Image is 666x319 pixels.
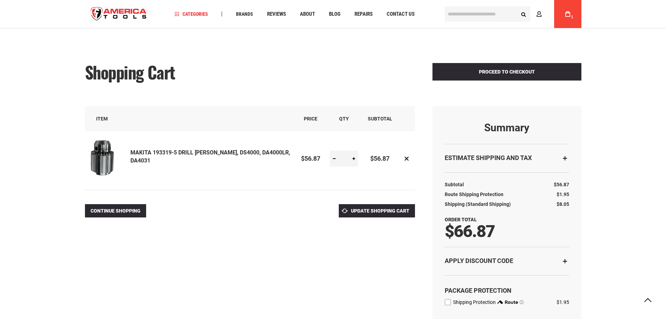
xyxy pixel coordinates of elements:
span: Subtotal [368,116,392,122]
span: Contact Us [387,12,415,17]
a: About [297,9,318,19]
span: Categories [174,12,208,16]
span: Qty [339,116,349,122]
a: Brands [233,9,256,19]
span: $1.95 [557,192,569,197]
a: MAKITA 193319-5 DRILL [PERSON_NAME], DS4000, DA4000LR, DA4031 [130,149,290,164]
div: $1.95 [557,299,569,306]
a: Categories [171,9,211,19]
a: Repairs [351,9,376,19]
th: Subtotal [445,180,467,189]
span: $66.87 [445,221,495,241]
span: 1 [571,15,573,19]
span: Update Shopping Cart [351,208,409,214]
button: Proceed to Checkout [432,63,581,81]
span: Shipping Protection [453,299,496,305]
a: Blog [326,9,344,19]
div: Package Protection [445,286,569,295]
a: Continue Shopping [85,204,146,217]
span: About [300,12,315,17]
span: $56.87 [554,182,569,187]
strong: Apply Discount Code [445,257,513,264]
span: Proceed to Checkout [479,69,535,75]
span: Shipping [445,201,465,207]
span: Continue Shopping [91,208,141,214]
span: Shopping Cart [85,60,175,84]
a: Reviews [264,9,289,19]
span: $56.87 [370,155,389,162]
span: Reviews [267,12,286,17]
span: Brands [236,12,253,16]
strong: Summary [445,122,569,133]
img: MAKITA 193319-5 DRILL CHUCK, DS4000, DA4000LR, DA4031 [85,140,120,175]
span: Learn more [520,300,524,304]
button: Update Shopping Cart [339,204,415,217]
a: Contact Us [384,9,418,19]
a: store logo [85,1,153,27]
span: Item [96,116,108,122]
strong: Order Total [445,217,477,222]
span: (Standard Shipping) [466,201,511,207]
span: Repairs [355,12,373,17]
span: Blog [329,12,341,17]
a: MAKITA 193319-5 DRILL CHUCK, DS4000, DA4000LR, DA4031 [85,140,130,177]
span: $56.87 [301,155,320,162]
span: Price [304,116,317,122]
img: America Tools [85,1,153,27]
th: Route Shipping Protection [445,189,507,199]
strong: Estimate Shipping and Tax [445,154,532,161]
div: route shipping protection selector element [445,295,569,306]
button: Search [517,7,530,21]
span: $8.05 [557,201,569,207]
